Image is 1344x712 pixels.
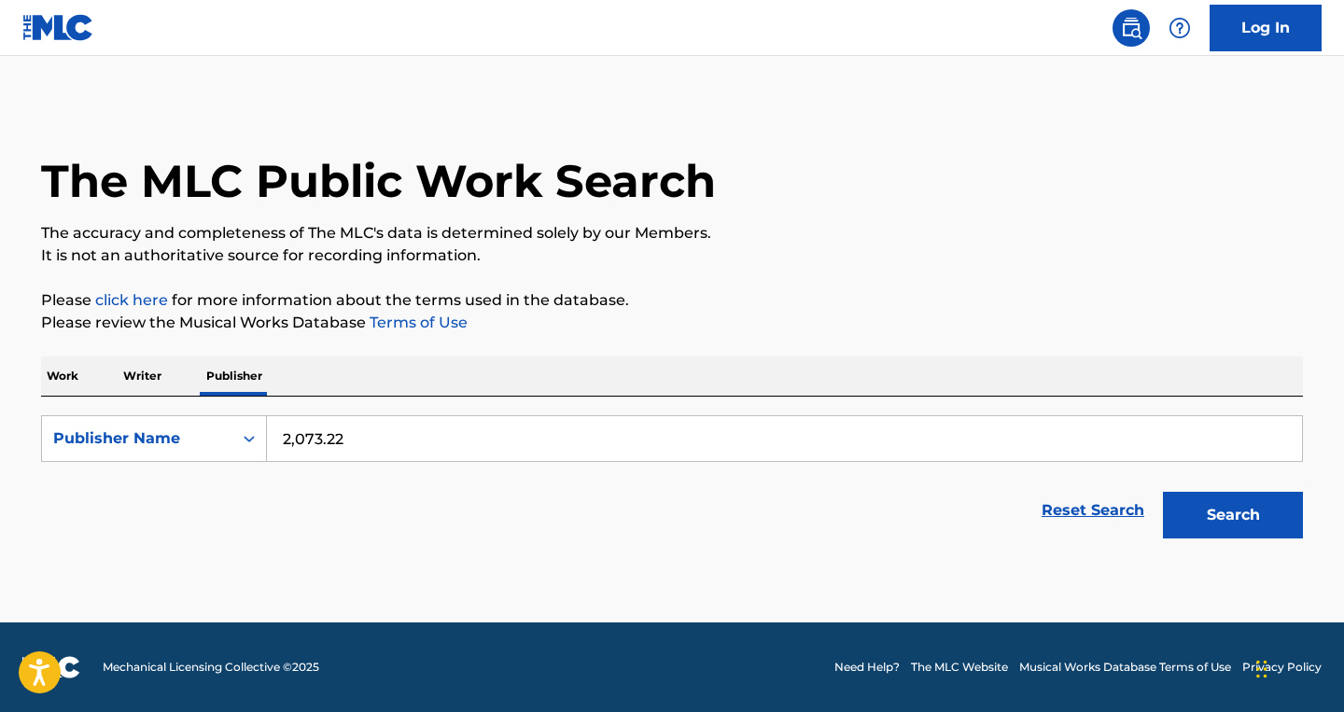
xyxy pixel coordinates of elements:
[1032,490,1154,531] a: Reset Search
[95,291,168,309] a: click here
[41,312,1303,334] p: Please review the Musical Works Database
[1251,622,1344,712] iframe: Chat Widget
[118,356,167,396] p: Writer
[22,14,94,41] img: MLC Logo
[22,656,80,678] img: logo
[366,314,468,331] a: Terms of Use
[1113,9,1150,47] a: Public Search
[41,153,716,209] h1: The MLC Public Work Search
[41,415,1303,548] form: Search Form
[834,659,900,676] a: Need Help?
[201,356,268,396] p: Publisher
[41,289,1303,312] p: Please for more information about the terms used in the database.
[1163,492,1303,538] button: Search
[1161,9,1198,47] div: Help
[103,659,319,676] span: Mechanical Licensing Collective © 2025
[1242,659,1322,676] a: Privacy Policy
[1256,641,1267,697] div: Drag
[1210,5,1322,51] a: Log In
[53,427,221,450] div: Publisher Name
[1019,659,1231,676] a: Musical Works Database Terms of Use
[41,222,1303,244] p: The accuracy and completeness of The MLC's data is determined solely by our Members.
[41,244,1303,267] p: It is not an authoritative source for recording information.
[41,356,84,396] p: Work
[911,659,1008,676] a: The MLC Website
[1120,17,1142,39] img: search
[1169,17,1191,39] img: help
